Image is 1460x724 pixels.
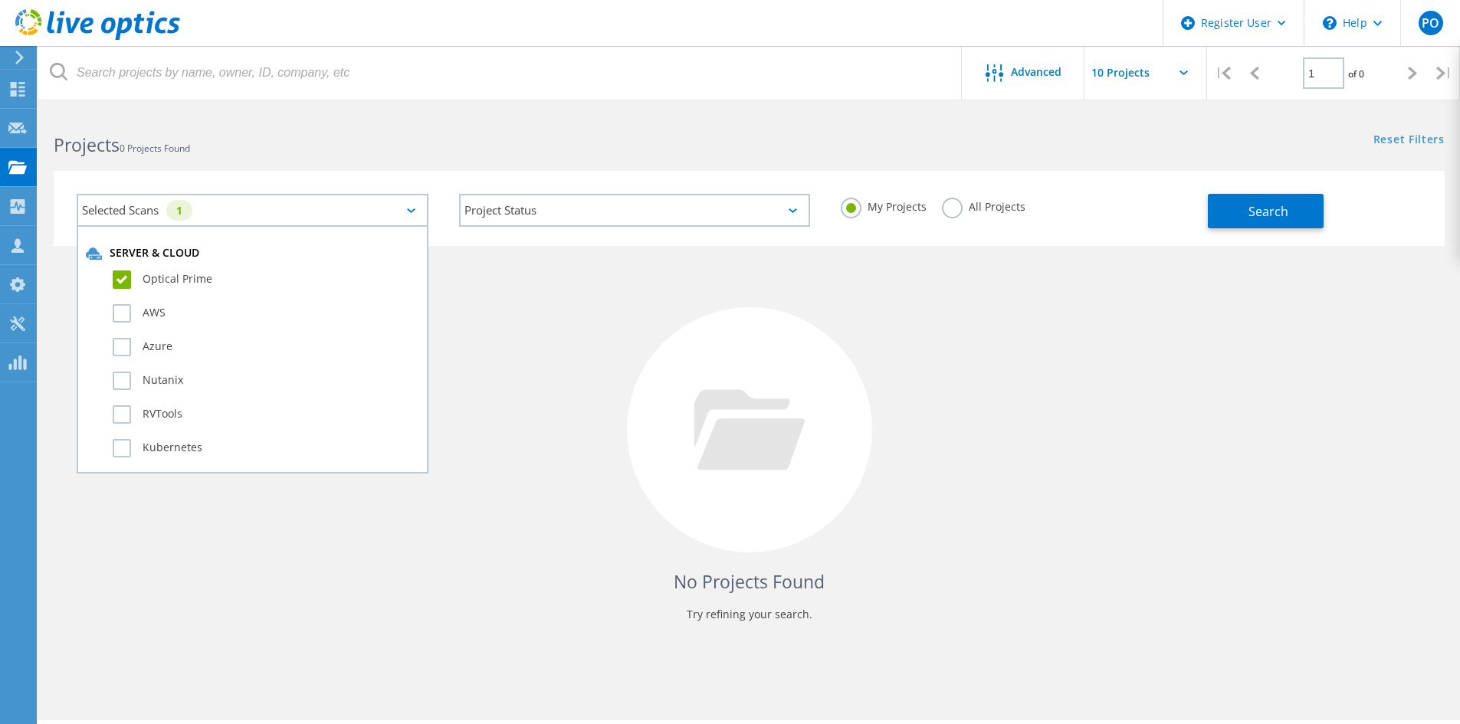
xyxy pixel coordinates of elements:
input: Search projects by name, owner, ID, company, etc [38,46,963,100]
label: Kubernetes [113,439,419,457]
svg: \n [1323,16,1337,30]
div: Selected Scans [77,194,428,227]
div: | [1429,46,1460,100]
b: Projects [54,133,120,157]
div: 1 [166,200,192,221]
label: My Projects [841,198,927,212]
div: | [1207,46,1239,100]
a: Live Optics Dashboard [15,32,180,43]
span: 0 Projects Found [120,142,190,155]
label: AWS [113,304,419,323]
label: Optical Prime [113,270,419,289]
p: Try refining your search. [69,602,1429,627]
label: Nutanix [113,372,419,390]
span: Search [1248,203,1288,220]
a: Reset Filters [1373,134,1445,147]
button: Search [1208,194,1324,228]
div: Server & Cloud [86,246,419,261]
span: PO [1422,17,1439,29]
label: All Projects [942,198,1025,212]
span: Advanced [1011,67,1061,77]
span: of 0 [1348,67,1364,80]
label: RVTools [113,405,419,424]
label: Azure [113,338,419,356]
h4: No Projects Found [69,569,1429,595]
div: Project Status [459,194,811,227]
